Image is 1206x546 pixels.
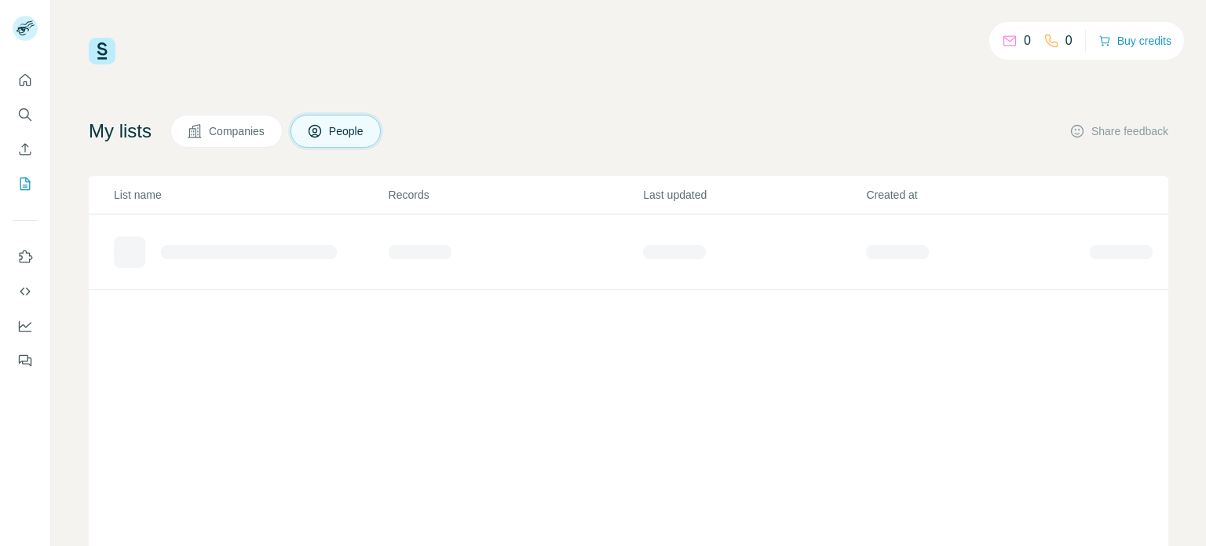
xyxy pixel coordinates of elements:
button: Search [13,101,38,129]
button: Quick start [13,66,38,94]
button: My lists [13,170,38,198]
p: 0 [1024,31,1031,50]
p: List name [114,187,387,203]
p: Created at [866,187,1087,203]
img: Surfe Logo [89,38,115,64]
h4: My lists [89,119,152,144]
p: Records [389,187,642,203]
p: Last updated [643,187,864,203]
span: People [329,123,365,139]
button: Use Surfe API [13,277,38,306]
button: Use Surfe on LinkedIn [13,243,38,271]
button: Share feedback [1069,123,1168,139]
button: Feedback [13,346,38,375]
button: Buy credits [1098,30,1171,52]
button: Dashboard [13,312,38,340]
span: Companies [209,123,266,139]
p: 0 [1065,31,1073,50]
button: Enrich CSV [13,135,38,163]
